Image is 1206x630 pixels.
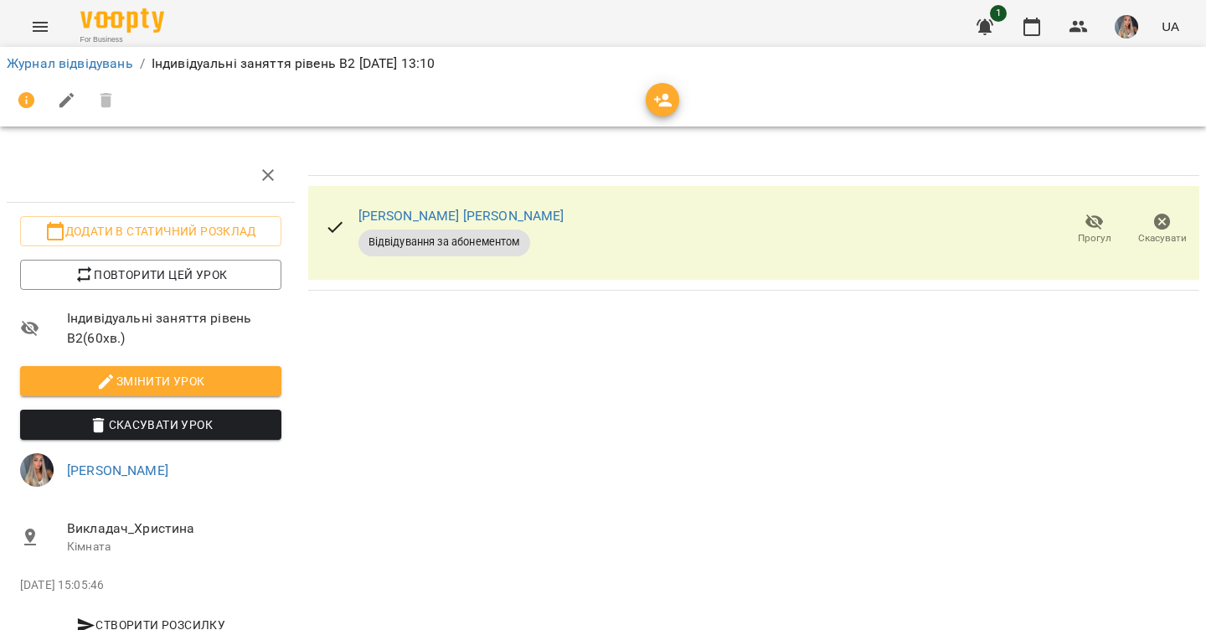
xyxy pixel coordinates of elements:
button: Menu [20,7,60,47]
button: Скасувати [1128,206,1196,253]
img: d9d45dfaca939939c7a8df8fb5c98c46.jpg [20,453,54,487]
p: Кімната [67,539,281,555]
span: Викладач_Христина [67,519,281,539]
span: UA [1162,18,1179,35]
button: Змінити урок [20,366,281,396]
button: Додати в статичний розклад [20,216,281,246]
a: [PERSON_NAME] [PERSON_NAME] [358,208,564,224]
li: / [140,54,145,74]
nav: breadcrumb [7,54,1199,74]
span: 1 [990,5,1007,22]
button: Прогул [1060,206,1128,253]
span: Змінити урок [33,371,268,391]
img: Voopty Logo [80,8,164,33]
span: Індивідуальні заняття рівень В2 ( 60 хв. ) [67,308,281,348]
button: Повторити цей урок [20,260,281,290]
span: Повторити цей урок [33,265,268,285]
p: [DATE] 15:05:46 [20,577,281,594]
button: UA [1155,11,1186,42]
a: Журнал відвідувань [7,55,133,71]
span: Скасувати Урок [33,415,268,435]
span: Прогул [1078,231,1111,245]
span: Скасувати [1138,231,1187,245]
span: Відвідування за абонементом [358,235,530,250]
span: For Business [80,34,164,45]
button: Скасувати Урок [20,410,281,440]
a: [PERSON_NAME] [67,462,168,478]
img: d9d45dfaca939939c7a8df8fb5c98c46.jpg [1115,15,1138,39]
p: Індивідуальні заняття рівень В2 [DATE] 13:10 [152,54,435,74]
span: Додати в статичний розклад [33,221,268,241]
